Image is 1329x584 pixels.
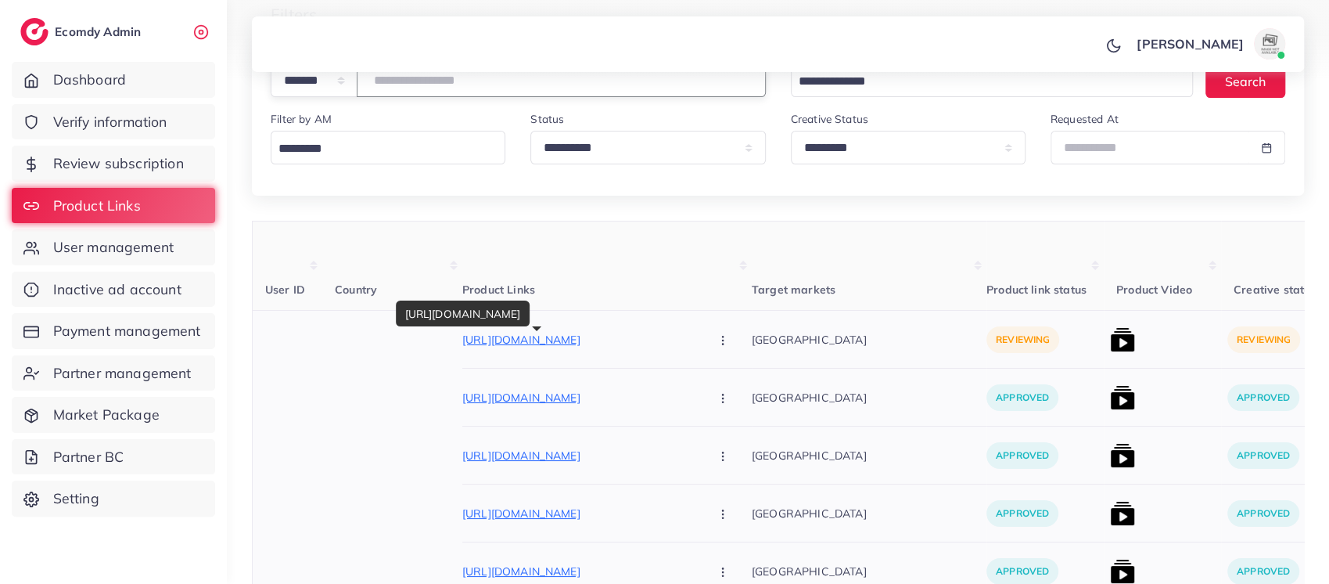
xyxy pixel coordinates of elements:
img: list product video [1110,327,1135,352]
label: Requested At [1051,111,1119,127]
h2: Ecomdy Admin [55,24,145,39]
a: Inactive ad account [12,272,215,308]
p: [GEOGRAPHIC_DATA] [752,496,986,531]
p: approved [986,442,1058,469]
p: approved [986,384,1058,411]
img: avatar [1254,28,1285,59]
span: Inactive ad account [53,279,181,300]
span: Partner BC [53,447,124,467]
a: Dashboard [12,62,215,98]
p: [URL][DOMAIN_NAME] [462,446,697,465]
span: Country [335,283,377,297]
a: Verify information [12,104,215,140]
input: Search for option [273,137,496,161]
span: Review subscription [53,153,184,174]
p: [URL][DOMAIN_NAME] [462,330,697,349]
a: [PERSON_NAME]avatar [1128,28,1291,59]
span: User management [53,237,174,258]
span: Product link status [986,283,1087,297]
p: approved [1227,384,1299,411]
span: Creative status [1234,283,1316,297]
p: [GEOGRAPHIC_DATA] [752,322,986,357]
a: Setting [12,481,215,517]
a: Review subscription [12,146,215,182]
a: Product Links [12,188,215,224]
p: [URL][DOMAIN_NAME] [462,388,697,407]
span: Product Video [1116,283,1192,297]
span: Product Links [462,283,535,297]
p: reviewing [1227,326,1300,353]
img: logo [20,18,48,45]
span: User ID [265,283,305,297]
img: list product video [1110,559,1135,584]
div: Search for option [791,63,1194,97]
a: Partner management [12,355,215,391]
span: Verify information [53,112,167,132]
span: Setting [53,488,99,509]
button: Search [1205,64,1285,98]
img: list product video [1110,501,1135,526]
p: [GEOGRAPHIC_DATA] [752,380,986,415]
span: Product Links [53,196,141,216]
span: Dashboard [53,70,126,90]
img: list product video [1110,443,1135,468]
p: approved [986,500,1058,527]
label: Status [530,111,564,127]
span: Target markets [752,283,835,297]
a: Payment management [12,313,215,349]
p: approved [1227,500,1299,527]
p: [URL][DOMAIN_NAME] [462,504,697,523]
a: Partner BC [12,439,215,475]
p: [PERSON_NAME] [1137,34,1244,53]
p: reviewing [986,326,1059,353]
a: Market Package [12,397,215,433]
span: Partner management [53,363,192,384]
label: Creative Status [791,111,868,127]
a: logoEcomdy Admin [20,18,145,45]
span: Market Package [53,405,160,425]
span: Payment management [53,321,201,341]
input: Search for option [793,70,1173,94]
label: Filter by AM [271,111,332,127]
p: approved [1227,442,1299,469]
a: User management [12,229,215,265]
div: [URL][DOMAIN_NAME] [396,301,530,326]
p: [GEOGRAPHIC_DATA] [752,438,986,473]
p: [URL][DOMAIN_NAME] [462,562,697,581]
div: Search for option [271,131,505,164]
img: list product video [1110,385,1135,410]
